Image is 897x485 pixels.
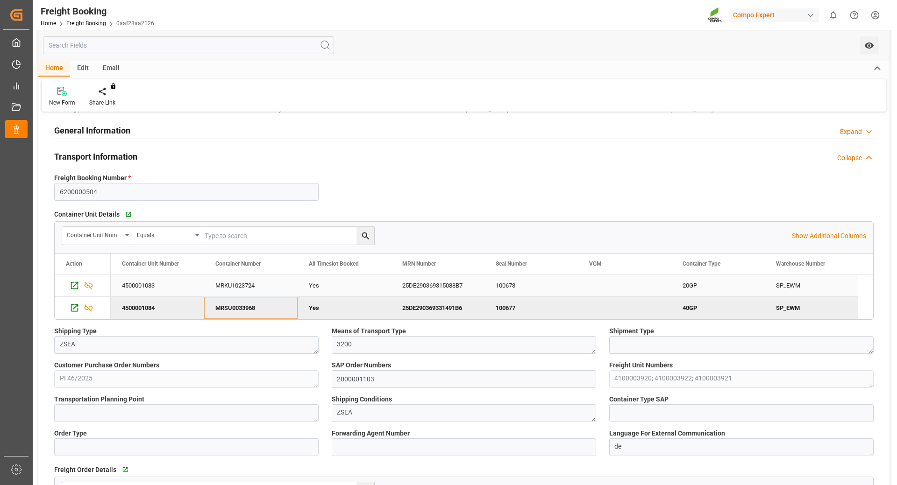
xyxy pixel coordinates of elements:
span: [PERSON_NAME] left the POL [466,106,539,113]
h2: General Information [54,124,130,137]
div: 100677 [484,297,578,319]
div: Freight Booking [41,4,154,18]
div: Home [38,61,70,77]
span: Freight Order Details [54,465,116,475]
button: search button [356,227,374,245]
div: Press SPACE to deselect this row. [55,297,111,319]
span: Container Number [215,260,261,267]
span: Warehouse Number [776,260,825,267]
a: Home [41,20,56,27]
span: Booking confirmation received [261,106,337,113]
div: Container Unit Number [67,229,122,239]
span: Forwarding Agent Number [332,429,410,438]
span: Customer Purchase Order Numbers [54,360,159,370]
span: Language For External Communication [609,429,725,438]
div: Press SPACE to select this row. [55,274,111,297]
span: SAP Order Numbers [332,360,391,370]
span: Means of Transport Type [332,326,406,336]
button: open menu [132,227,202,245]
div: MRKU1023724 [204,274,298,296]
span: Shipping Type [54,326,97,336]
span: Freight Booking Number [54,173,131,183]
span: Shipping Conditions [332,394,392,404]
input: Type to search [202,227,374,245]
div: 4500001083 [111,274,204,296]
span: Seal Number [496,260,527,267]
div: 25DE290369331491B6 [391,297,484,319]
textarea: 4100003920; 4100003922; 4100003921 [609,370,874,388]
div: New Form [49,98,75,107]
a: Freight Booking [66,20,106,27]
div: 4500001084 [111,297,204,319]
div: Compo Expert [729,8,819,22]
div: 20GP [683,275,754,296]
textarea: ZSEA [54,336,319,354]
input: Search Fields [43,36,334,54]
div: SP_EWM [765,297,858,319]
div: Action [66,260,82,267]
h2: Transport Information [54,150,137,163]
div: Edit [70,61,96,77]
div: 25DE290369315088B7 [391,274,484,296]
button: open menu [860,36,879,54]
span: Container Type [683,260,720,267]
span: [PERSON_NAME] reached the POD [670,106,756,113]
button: open menu [62,227,132,245]
div: Press SPACE to deselect this row. [111,297,858,319]
span: MRN Number [402,260,436,267]
div: Email [96,61,127,77]
div: 100673 [484,274,578,296]
textarea: ZSEA [332,404,596,422]
div: 40GP [683,297,754,319]
div: SP_EWM [765,274,858,296]
span: Shipment Type [609,326,654,336]
span: Freight Unit Numbers [609,360,673,370]
div: Yes [309,297,380,319]
span: Transportation Planning Point [54,394,144,404]
div: Press SPACE to select this row. [111,274,858,297]
div: Collapse [837,153,862,163]
img: Screenshot%202023-09-29%20at%2010.02.21.png_1712312052.png [708,7,723,23]
div: Equals [137,229,192,239]
textarea: de [609,438,874,456]
textarea: PI 46/2025 [54,370,319,388]
span: Order Type [54,429,87,438]
span: Container Unit Number [122,260,179,267]
span: Booking placed [56,106,95,113]
textarea: 3200 [332,336,596,354]
span: Container Unit Details [54,210,120,219]
button: Compo Expert [729,6,823,24]
p: Show Additional Columns [792,231,866,241]
span: All Timeslot Booked [309,260,359,267]
button: show 0 new notifications [823,5,844,26]
div: Expand [840,127,862,137]
span: Container Type SAP [609,394,669,404]
span: VGM [589,260,602,267]
div: Yes [309,275,380,296]
button: Help Center [844,5,865,26]
div: MRSU0033968 [204,297,298,319]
